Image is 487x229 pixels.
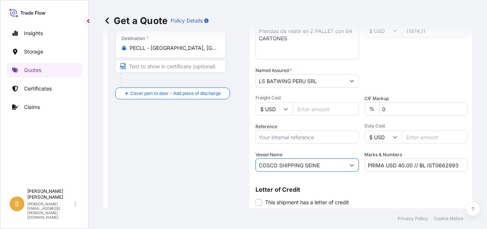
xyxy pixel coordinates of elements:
a: Claims [6,100,82,115]
textarea: Prendas de vestir en 1 PALLET con 24 CARTONES [255,24,359,59]
button: Cover port to door - Add place of discharge [115,88,230,99]
input: Full name [256,74,345,88]
label: Reference [255,123,277,130]
p: [PERSON_NAME][EMAIL_ADDRESS][PERSON_NAME][DOMAIN_NAME] [27,202,73,219]
input: Text to appear on certificate [115,59,226,73]
span: Freight Cost [255,95,359,101]
label: Named Assured [255,67,292,74]
label: Vessel Name [255,151,282,158]
span: S [15,200,19,208]
span: Duty Cost [365,123,468,129]
button: Show suggestions [345,74,359,88]
a: Privacy Policy [398,216,428,222]
a: Quotes [6,63,82,78]
input: Your internal reference [255,130,359,144]
p: Policy Details [171,17,203,24]
input: Enter percentage [379,102,468,116]
p: Letter of Credit [255,187,468,192]
span: Cover port to door - Add place of discharge [130,90,221,97]
p: Insights [24,30,43,37]
input: Destination [130,44,217,52]
input: Number1, number2,... [365,158,468,172]
a: Insights [6,26,82,41]
div: % [365,102,379,116]
input: Enter amount [292,102,359,116]
p: Storage [24,48,43,55]
label: Marks & Numbers [365,151,402,158]
p: [PERSON_NAME] [PERSON_NAME] [27,188,73,200]
p: Claims [24,103,40,111]
p: Quotes [24,66,41,74]
a: Cookie Notice [434,216,463,222]
a: Storage [6,44,82,59]
input: Enter amount [402,130,468,144]
span: This shipment has a letter of credit [265,199,349,206]
p: Get a Quote [103,15,168,27]
a: Certificates [6,81,82,96]
input: Type to search vessel name or IMO [256,158,345,172]
p: Certificates [24,85,52,92]
label: CIF Markup [365,95,389,102]
button: Show suggestions [345,158,359,172]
